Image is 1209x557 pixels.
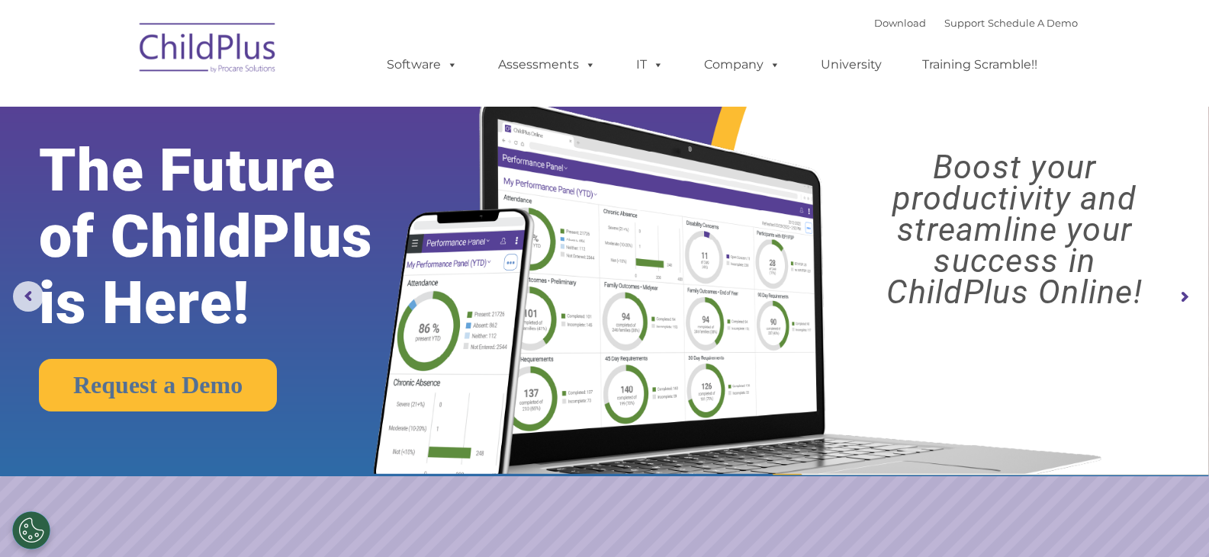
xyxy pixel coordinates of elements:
[132,12,285,88] img: ChildPlus by Procare Solutions
[39,138,425,337] rs-layer: The Future of ChildPlus is Here!
[689,50,796,80] a: Company
[988,17,1078,29] a: Schedule A Demo
[212,101,259,112] span: Last name
[483,50,611,80] a: Assessments
[805,50,897,80] a: University
[621,50,679,80] a: IT
[907,50,1053,80] a: Training Scramble!!
[960,392,1209,557] iframe: Chat Widget
[944,17,985,29] a: Support
[874,17,926,29] a: Download
[874,17,1078,29] font: |
[39,359,277,411] a: Request a Demo
[371,50,473,80] a: Software
[12,511,50,549] button: Cookies Settings
[212,163,277,174] span: Phone number
[835,152,1194,308] rs-layer: Boost your productivity and streamline your success in ChildPlus Online!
